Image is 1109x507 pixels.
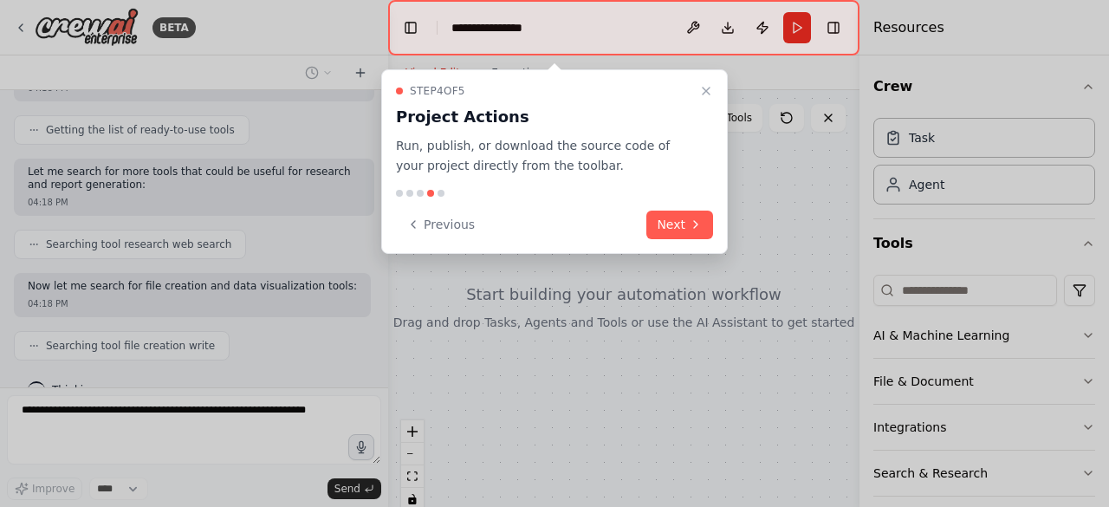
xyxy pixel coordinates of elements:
[396,136,692,176] p: Run, publish, or download the source code of your project directly from the toolbar.
[396,211,485,239] button: Previous
[399,16,423,40] button: Hide left sidebar
[410,84,465,98] span: Step 4 of 5
[646,211,713,239] button: Next
[696,81,717,101] button: Close walkthrough
[396,105,692,129] h3: Project Actions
